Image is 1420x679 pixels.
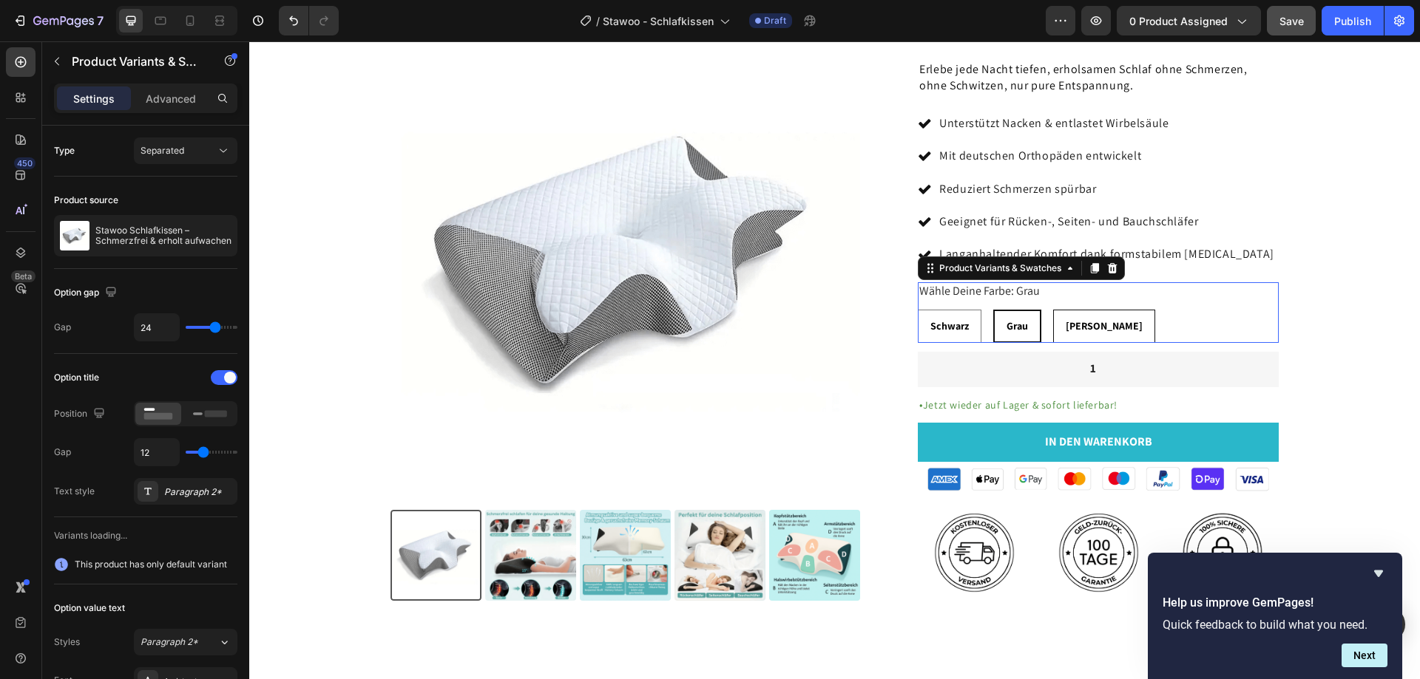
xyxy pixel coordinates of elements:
[1163,618,1387,632] p: Quick feedback to build what you need.
[54,404,108,424] div: Position
[54,283,120,303] div: Option gap
[54,635,80,649] div: Styles
[669,241,792,259] legend: wähle deine farbe: grau
[95,225,231,246] p: Stawoo Schlafkissen – Schmerzfrei & erholt aufwachen
[670,356,674,370] span: •
[134,629,237,655] button: Paragraph 2*
[1334,13,1371,29] div: Publish
[54,321,71,334] div: Gap
[796,393,903,409] div: In den Warenkorb
[800,463,899,561] img: gempages_583794226005803591-3c341998-623f-4c7e-acd1-2ac7e1a70ee3.png
[669,310,1029,346] input: quantity
[72,52,197,70] p: Product Variants & Swatches
[135,439,179,465] input: Auto
[54,371,99,384] div: Option title
[603,13,714,29] span: Stawoo - Schlafkissen
[135,314,179,341] input: Auto
[54,194,118,207] div: Product source
[816,278,893,291] span: [PERSON_NAME]
[676,463,774,561] img: gempages_583794226005803591-c7bd3e72-5acd-42ae-911e-321fcb61df83.png
[687,220,815,233] div: Product Variants & Swatches
[6,6,110,35] button: 7
[73,91,115,106] p: Settings
[924,463,1023,561] img: gempages_583794226005803591-e6439eb0-99f2-450f-8ff6-4d4ebb0860b7.png
[1342,644,1387,667] button: Next question
[11,270,35,282] div: Beta
[764,14,786,27] span: Draft
[54,144,75,157] div: Type
[596,13,600,29] span: /
[141,145,184,156] span: Separated
[670,356,1028,372] p: Jetzt wieder auf Lager & sofort lieferbar!
[60,221,89,250] img: product feature img
[690,172,1025,188] p: Geeignet für Rücken-, Seiten- und Bauchschläfer
[75,557,227,572] span: This product has only default variant
[97,12,104,30] p: 7
[146,91,196,106] p: Advanced
[1163,564,1387,667] div: Help us improve GemPages!
[14,157,35,169] div: 450
[669,381,1029,420] button: In den Warenkorb
[1370,564,1387,582] button: Hide survey
[669,424,1029,451] img: gempages_583794226005803591-5a4e38be-8c23-4946-adfd-0fc873811dc6.png
[279,6,339,35] div: Undo/Redo
[681,278,720,291] span: Schwarz
[54,485,95,498] div: Text style
[1279,15,1304,27] span: Save
[1129,13,1228,29] span: 0 product assigned
[54,529,237,542] div: Variants loading...
[1322,6,1384,35] button: Publish
[1117,6,1261,35] button: 0 product assigned
[690,140,1025,156] p: Reduziert Schmerzen spürbar
[134,137,237,164] button: Separated
[54,446,71,459] div: Gap
[1163,594,1387,612] h2: Help us improve GemPages!
[141,635,198,649] span: Paragraph 2*
[690,205,1025,221] p: Langanhaltender Komfort dank formstabilem [MEDICAL_DATA]
[54,601,125,615] div: Option value text
[690,106,1025,123] p: Mit deutschen Orthopäden entwickelt
[757,278,779,291] span: Grau
[164,485,234,499] div: Paragraph 2*
[690,74,1025,90] p: Unterstützt Nacken & entlastet Wirbelsäule
[1267,6,1316,35] button: Save
[249,41,1420,679] iframe: Design area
